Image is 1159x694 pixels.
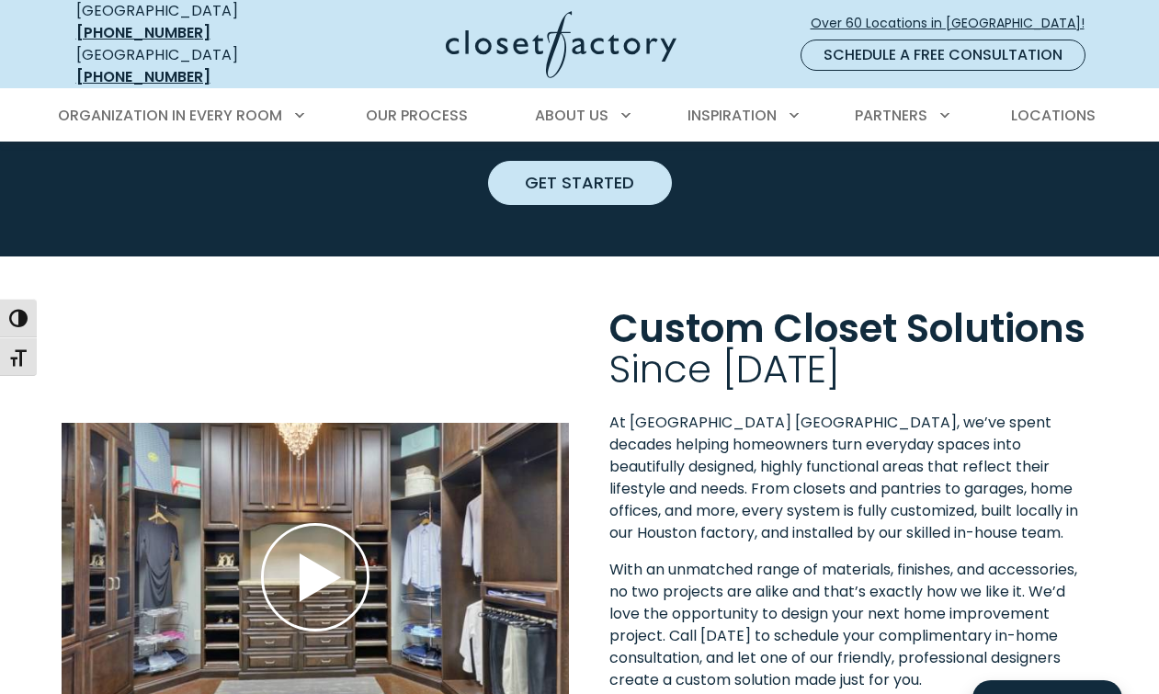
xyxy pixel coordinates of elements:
span: Locations [1011,105,1096,126]
div: [GEOGRAPHIC_DATA] [76,44,301,88]
span: Organization in Every Room [58,105,282,126]
span: Since [DATE] [609,342,840,396]
a: [PHONE_NUMBER] [76,22,210,43]
span: Over 60 Locations in [GEOGRAPHIC_DATA]! [811,14,1099,33]
span: Our Process [366,105,468,126]
p: At [GEOGRAPHIC_DATA] [GEOGRAPHIC_DATA], we’ve spent decades helping homeowners turn everyday spac... [609,412,1098,544]
p: With an unmatched range of materials, finishes, and accessories, no two projects are alike and th... [609,559,1098,691]
img: Closet Factory Logo [446,11,676,78]
a: Schedule a Free Consultation [801,40,1085,71]
a: Get Started [488,161,672,205]
span: Inspiration [687,105,777,126]
span: About Us [535,105,608,126]
a: Over 60 Locations in [GEOGRAPHIC_DATA]! [810,7,1100,40]
span: Custom Closet Solutions [609,301,1085,356]
span: Partners [855,105,927,126]
a: [PHONE_NUMBER] [76,66,210,87]
nav: Primary Menu [45,90,1115,142]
